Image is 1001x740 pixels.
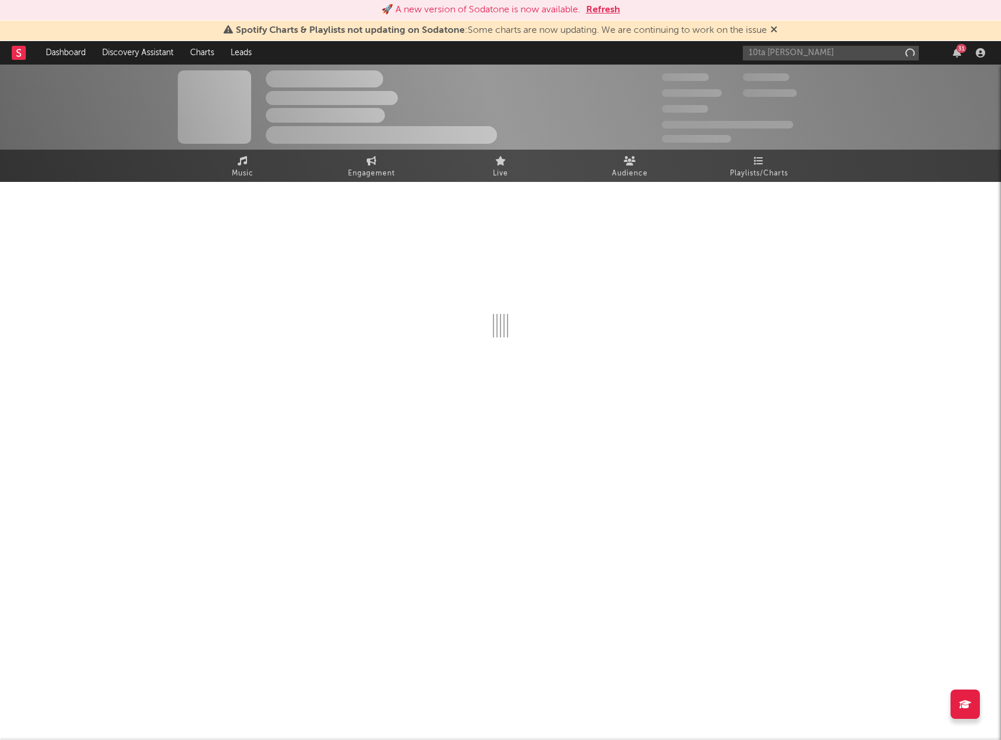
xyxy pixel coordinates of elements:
a: Playlists/Charts [694,150,823,182]
a: Charts [182,41,222,65]
div: 🚀 A new version of Sodatone is now available. [381,3,580,17]
span: 1,000,000 [743,89,797,97]
span: 100,000 [662,105,708,113]
span: Live [493,167,508,181]
a: Leads [222,41,260,65]
span: 300,000 [662,73,709,81]
button: Refresh [586,3,620,17]
a: Audience [565,150,694,182]
span: Dismiss [770,26,777,35]
a: Dashboard [38,41,94,65]
span: Jump Score: 85.0 [662,135,731,143]
span: Engagement [348,167,395,181]
span: : Some charts are now updating. We are continuing to work on the issue [236,26,767,35]
a: Discovery Assistant [94,41,182,65]
span: Audience [612,167,648,181]
button: 31 [953,48,961,58]
span: Playlists/Charts [730,167,788,181]
span: 100,000 [743,73,789,81]
div: 31 [956,44,966,53]
a: Live [436,150,565,182]
span: 50,000,000 Monthly Listeners [662,121,793,129]
a: Engagement [307,150,436,182]
a: Music [178,150,307,182]
span: Music [232,167,253,181]
input: Search for artists [743,46,919,60]
span: 50,000,000 [662,89,722,97]
span: Spotify Charts & Playlists not updating on Sodatone [236,26,465,35]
